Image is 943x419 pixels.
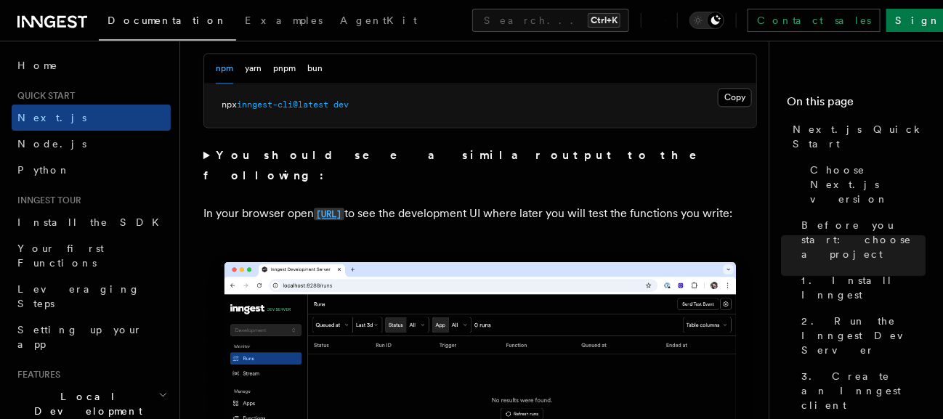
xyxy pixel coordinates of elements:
a: Python [12,157,171,183]
span: Quick start [12,90,75,102]
span: Leveraging Steps [17,283,140,309]
span: Next.js [17,112,86,123]
button: npm [216,54,233,84]
span: Inngest tour [12,195,81,206]
span: AgentKit [340,15,417,26]
span: npx [222,99,237,110]
span: Setting up your app [17,324,142,350]
a: Contact sales [748,9,881,32]
button: yarn [245,54,262,84]
a: Your first Functions [12,235,171,276]
p: In your browser open to see the development UI where later you will test the functions you write: [203,203,757,224]
kbd: Ctrl+K [588,13,620,28]
a: 1. Install Inngest [796,267,926,308]
span: Home [17,58,58,73]
span: Local Development [12,389,158,418]
button: pnpm [273,54,296,84]
span: Before you start: choose a project [801,218,926,261]
button: Toggle dark mode [689,12,724,29]
button: bun [307,54,323,84]
span: Examples [245,15,323,26]
a: Leveraging Steps [12,276,171,317]
summary: You should see a similar output to the following: [203,145,757,186]
a: Documentation [99,4,236,41]
span: Documentation [108,15,227,26]
h4: On this page [787,93,926,116]
span: Next.js Quick Start [793,122,926,151]
a: 2. Run the Inngest Dev Server [796,308,926,363]
span: 1. Install Inngest [801,273,926,302]
button: Copy [718,88,752,107]
a: Next.js Quick Start [787,116,926,157]
a: 3. Create an Inngest client [796,363,926,418]
span: Python [17,164,70,176]
span: Node.js [17,138,86,150]
span: inngest-cli@latest [237,99,328,110]
span: Features [12,369,60,381]
a: Setting up your app [12,317,171,357]
a: Home [12,52,171,78]
a: Examples [236,4,331,39]
a: Before you start: choose a project [796,212,926,267]
code: [URL] [314,208,344,220]
a: [URL] [314,206,344,220]
span: 2. Run the Inngest Dev Server [801,314,926,357]
a: Next.js [12,105,171,131]
strong: You should see a similar output to the following: [203,148,717,182]
span: Your first Functions [17,243,104,269]
a: AgentKit [331,4,426,39]
a: Choose Next.js version [804,157,926,212]
span: Choose Next.js version [810,163,926,206]
button: Search...Ctrl+K [472,9,629,32]
span: dev [333,99,349,110]
span: 3. Create an Inngest client [801,369,926,412]
a: Install the SDK [12,209,171,235]
span: Install the SDK [17,216,168,228]
a: Node.js [12,131,171,157]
